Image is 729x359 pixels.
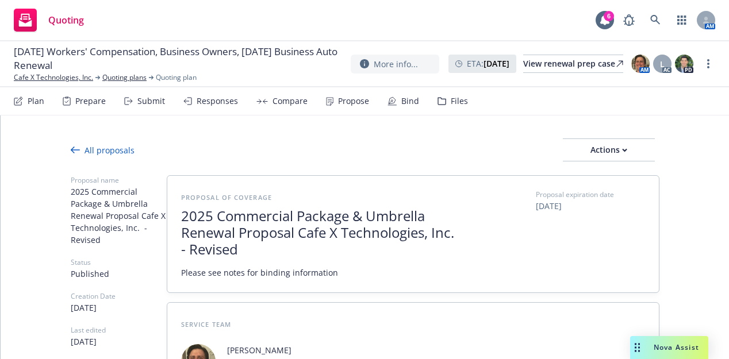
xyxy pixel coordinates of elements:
button: More info... [351,55,439,74]
div: Files [451,96,468,106]
a: View renewal prep case [523,55,623,73]
div: View renewal prep case [523,55,623,72]
a: more [701,57,715,71]
span: More info... [374,58,418,70]
span: ETA : [467,57,509,70]
span: [DATE] [71,335,167,348]
span: Service Team [181,320,231,329]
span: Status [71,257,167,268]
div: Drag to move [630,336,644,359]
div: Actions [563,139,655,161]
a: Cafe X Technologies, Inc. [14,72,93,83]
span: 2025 Commercial Package & Umbrella Renewal Proposal Cafe X Technologies, Inc. - Revised [181,208,463,257]
span: [DATE] [71,302,167,314]
span: [DATE] [536,200,645,212]
button: Nova Assist [630,336,708,359]
span: [PERSON_NAME] [227,344,490,356]
div: Bind [401,96,419,106]
div: Compare [273,96,308,106]
span: 2025 Commercial Package & Umbrella Renewal Proposal Cafe X Technologies, Inc. - Revised [71,186,167,246]
span: Last edited [71,325,167,335]
span: Proposal name [71,175,167,186]
span: Published [71,268,167,280]
span: Quoting [48,16,84,25]
span: Proposal of coverage [181,193,272,202]
div: 6 [604,11,614,21]
span: Creation Date [71,291,167,302]
div: Submit [137,96,165,106]
span: Proposal expiration date [536,190,614,200]
strong: [DATE] [484,58,509,69]
div: Plan [28,96,44,106]
a: Quoting plans [102,72,147,83]
span: L [660,58,665,70]
div: Responses [197,96,238,106]
div: All proposals [71,144,135,156]
div: Prepare [75,96,106,106]
a: Switch app [670,9,693,32]
a: Report a Bug [617,9,640,32]
button: Actions [563,138,655,161]
a: Quoting [9,4,89,36]
span: [DATE] Workers' Compensation, Business Owners, [DATE] Business Auto Renewal [14,45,342,72]
span: Nova Assist [654,342,699,352]
img: photo [631,55,650,73]
a: Search [644,9,667,32]
span: Quoting plan [156,72,197,83]
div: Propose [338,96,369,106]
img: photo [675,55,693,73]
span: Please see notes for binding information [181,267,338,279]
